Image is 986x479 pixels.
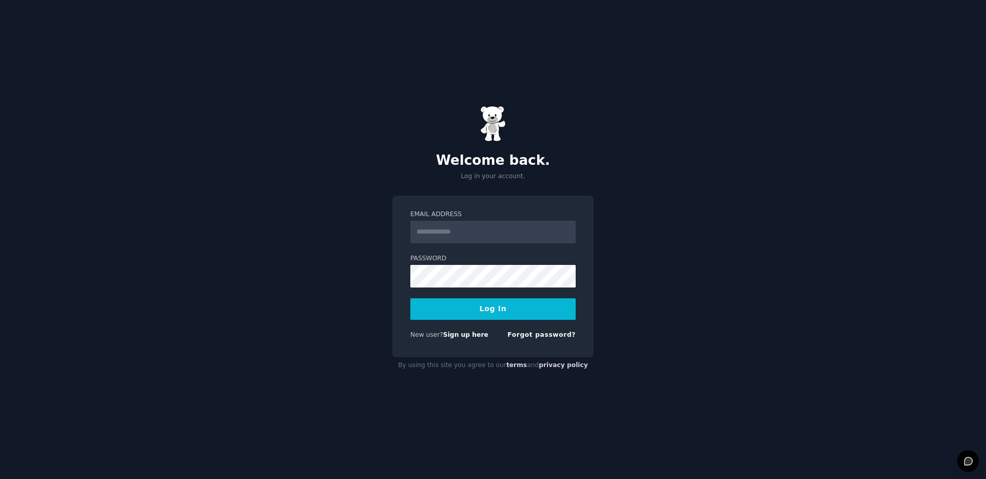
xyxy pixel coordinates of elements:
span: New user? [410,331,443,338]
button: Log In [410,298,576,320]
label: Email Address [410,210,576,219]
a: Sign up here [443,331,488,338]
h2: Welcome back. [392,152,594,169]
label: Password [410,254,576,263]
p: Log in your account. [392,172,594,181]
div: By using this site you agree to our and [392,357,594,374]
a: terms [506,361,527,369]
a: Forgot password? [507,331,576,338]
a: privacy policy [539,361,588,369]
img: Gummy Bear [480,106,506,142]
